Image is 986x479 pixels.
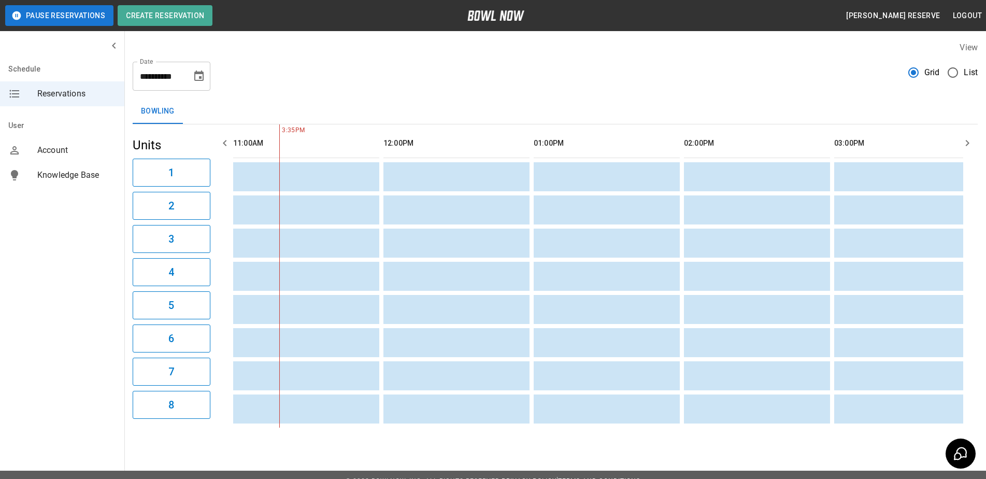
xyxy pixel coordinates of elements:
img: logo [467,10,524,21]
button: 1 [133,159,210,187]
span: Reservations [37,88,116,100]
div: inventory tabs [133,99,978,124]
button: [PERSON_NAME] reserve [842,6,944,25]
h5: Units [133,137,210,153]
h6: 4 [168,264,174,280]
button: Pause Reservations [5,5,113,26]
th: 12:00PM [383,129,530,158]
th: 01:00PM [534,129,680,158]
label: View [960,43,978,52]
button: Logout [949,6,986,25]
h6: 5 [168,297,174,314]
button: 8 [133,391,210,419]
button: 7 [133,358,210,386]
h6: 7 [168,363,174,380]
button: Bowling [133,99,183,124]
button: 4 [133,258,210,286]
h6: 1 [168,164,174,181]
button: 5 [133,291,210,319]
span: Knowledge Base [37,169,116,181]
button: Create Reservation [118,5,212,26]
button: Choose date, selected date is Sep 7, 2025 [189,66,209,87]
h6: 8 [168,397,174,413]
h6: 3 [168,231,174,247]
h6: 6 [168,330,174,347]
span: Account [37,144,116,157]
span: Grid [924,66,940,79]
th: 11:00AM [233,129,379,158]
span: 3:35PM [279,125,282,136]
button: 2 [133,192,210,220]
button: 6 [133,325,210,353]
span: List [964,66,978,79]
th: 02:00PM [684,129,830,158]
button: 3 [133,225,210,253]
h6: 2 [168,198,174,214]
